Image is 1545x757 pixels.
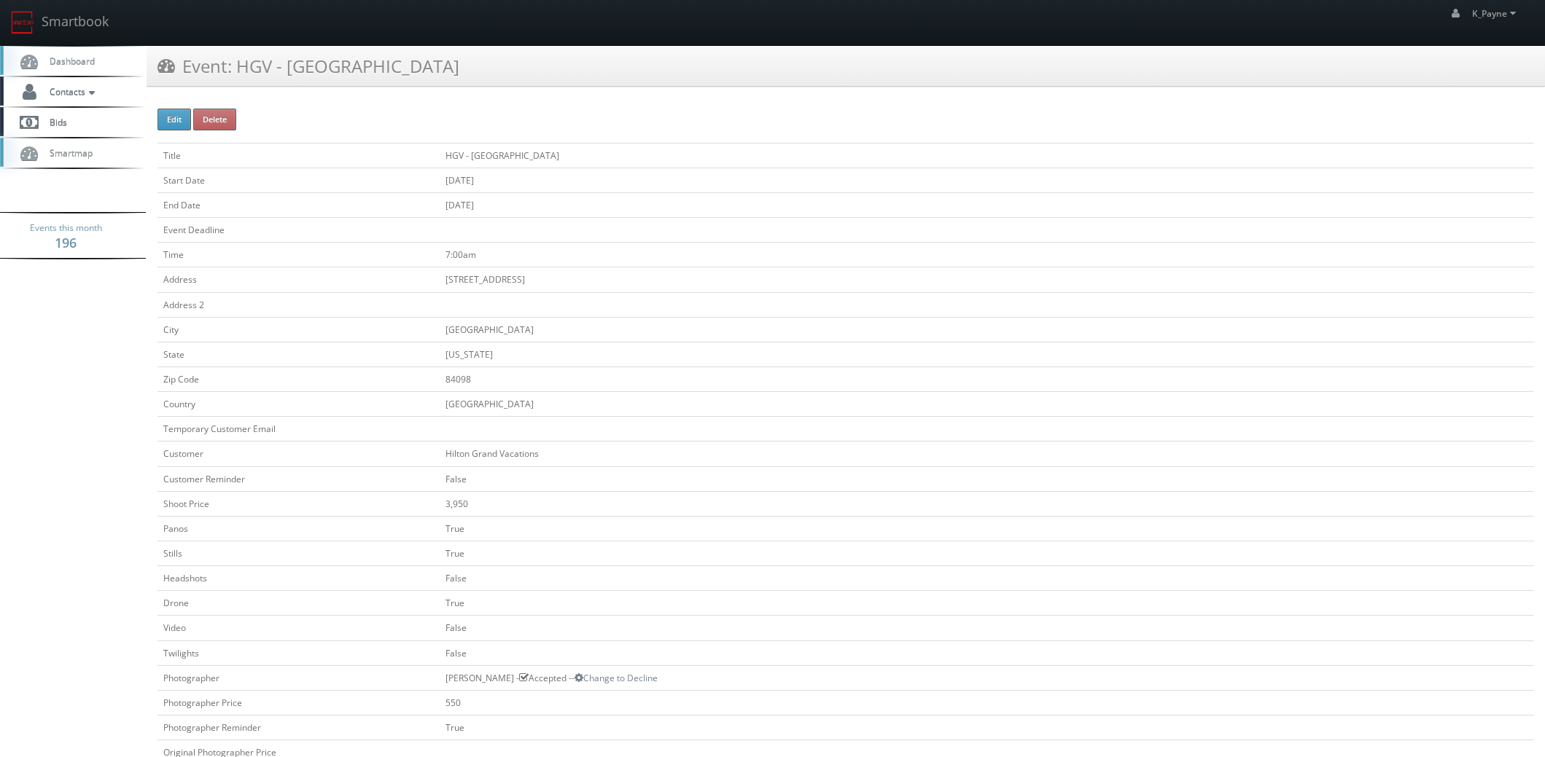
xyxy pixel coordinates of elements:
td: Panos [157,516,440,541]
td: Headshots [157,566,440,591]
td: True [440,541,1534,565]
td: HGV - [GEOGRAPHIC_DATA] [440,143,1534,168]
td: 3,950 [440,491,1534,516]
td: Photographer Reminder [157,715,440,740]
button: Edit [157,109,191,130]
td: 7:00am [440,243,1534,267]
td: City [157,317,440,342]
td: End Date [157,192,440,217]
td: [PERSON_NAME] - Accepted -- [440,665,1534,690]
button: Delete [193,109,236,130]
span: Bids [42,116,67,128]
td: False [440,616,1534,640]
td: Title [157,143,440,168]
td: False [440,566,1534,591]
td: Address 2 [157,292,440,317]
td: False [440,466,1534,491]
td: Hilton Grand Vacations [440,442,1534,466]
td: True [440,715,1534,740]
td: Twilights [157,640,440,665]
img: smartbook-logo.png [11,11,34,34]
td: Time [157,243,440,267]
td: Video [157,616,440,640]
td: [GEOGRAPHIC_DATA] [440,392,1534,417]
span: Contacts [42,85,98,98]
td: Address [157,267,440,292]
span: Dashboard [42,55,95,67]
td: [DATE] [440,192,1534,217]
td: Temporary Customer Email [157,417,440,442]
td: [GEOGRAPHIC_DATA] [440,317,1534,342]
td: Start Date [157,168,440,192]
strong: 196 [55,234,77,251]
td: False [440,640,1534,665]
td: True [440,516,1534,541]
td: Stills [157,541,440,565]
td: Zip Code [157,366,440,391]
td: [DATE] [440,168,1534,192]
td: Photographer Price [157,690,440,715]
td: Customer Reminder [157,466,440,491]
td: [STREET_ADDRESS] [440,267,1534,292]
td: Shoot Price [157,491,440,516]
td: Customer [157,442,440,466]
span: Smartmap [42,146,93,159]
td: Photographer [157,665,440,690]
td: Event Deadline [157,218,440,243]
td: True [440,591,1534,616]
td: [US_STATE] [440,342,1534,366]
td: 550 [440,690,1534,715]
span: Events this month [30,221,102,235]
span: K_Payne [1472,7,1520,20]
td: Country [157,392,440,417]
h3: Event: HGV - [GEOGRAPHIC_DATA] [157,53,459,79]
td: 84098 [440,366,1534,391]
td: State [157,342,440,366]
td: Drone [157,591,440,616]
a: Change to Decline [575,672,658,684]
